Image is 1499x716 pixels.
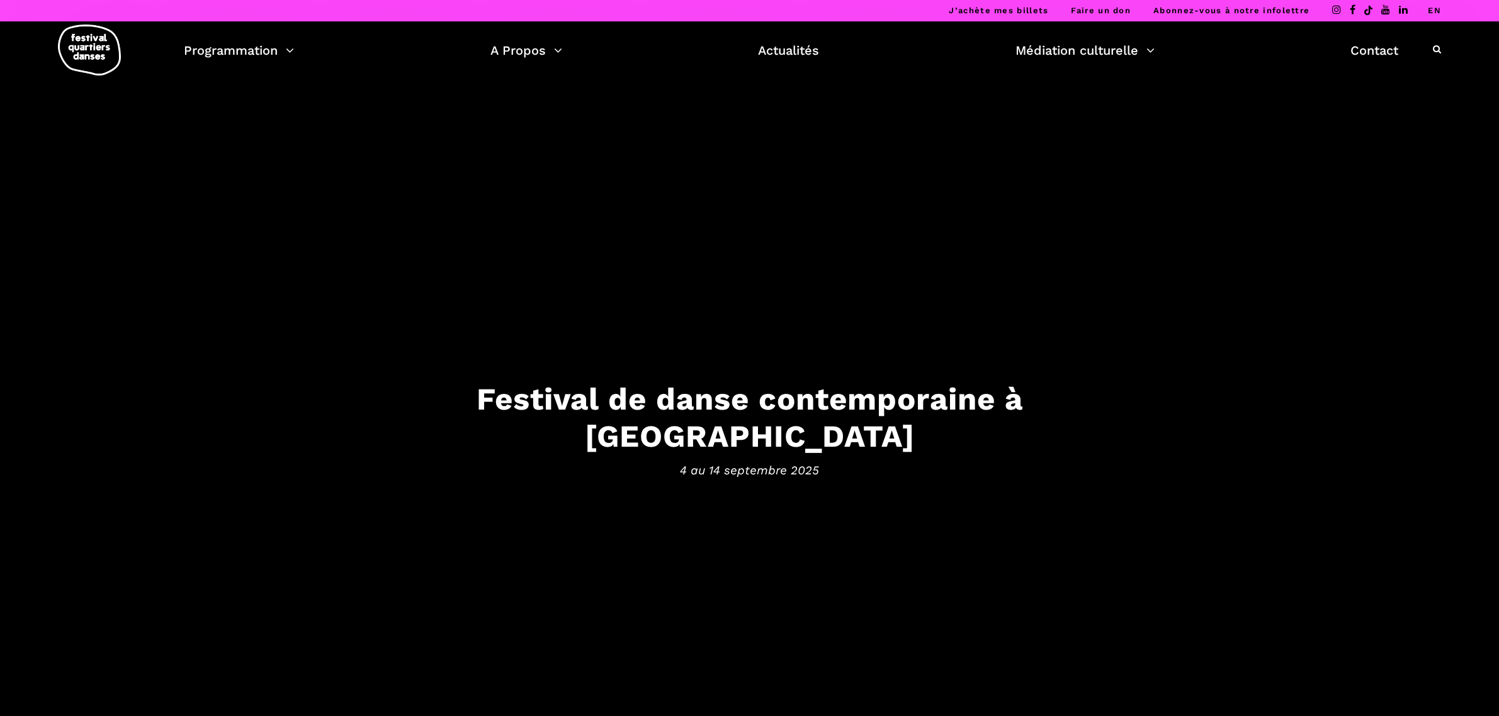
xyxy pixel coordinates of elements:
[949,6,1048,15] a: J’achète mes billets
[1428,6,1441,15] a: EN
[359,461,1140,479] span: 4 au 14 septembre 2025
[359,381,1140,455] h3: Festival de danse contemporaine à [GEOGRAPHIC_DATA]
[1350,40,1398,61] a: Contact
[490,40,562,61] a: A Propos
[1015,40,1155,61] a: Médiation culturelle
[758,40,819,61] a: Actualités
[1153,6,1310,15] a: Abonnez-vous à notre infolettre
[1071,6,1131,15] a: Faire un don
[184,40,294,61] a: Programmation
[58,25,121,76] img: logo-fqd-med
